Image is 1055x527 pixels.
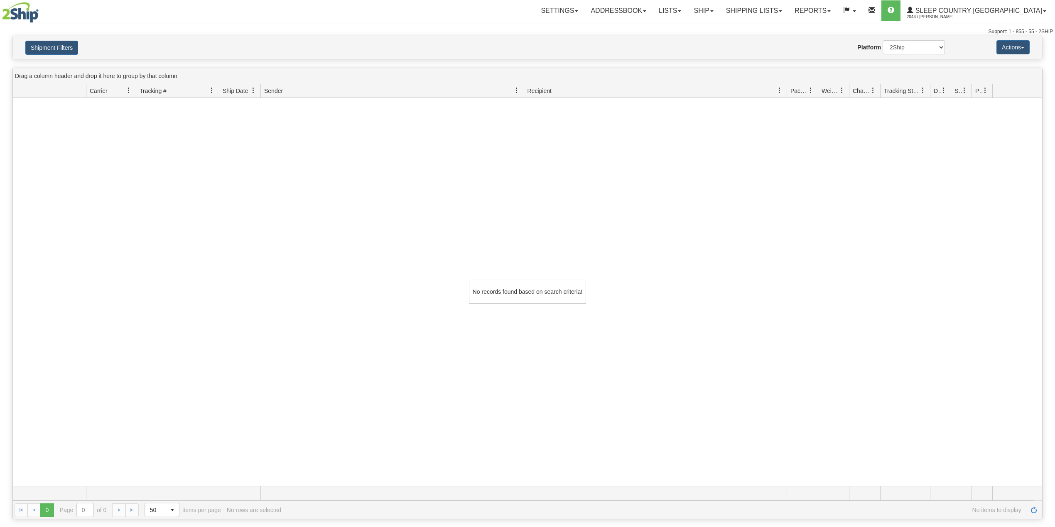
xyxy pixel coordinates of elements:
span: 50 [150,506,161,514]
a: Settings [535,0,584,21]
a: Shipment Issues filter column settings [957,83,972,98]
span: Ship Date [223,87,248,95]
span: Sender [264,87,283,95]
a: Recipient filter column settings [773,83,787,98]
span: No items to display [287,507,1021,513]
span: Charge [853,87,870,95]
button: Actions [996,40,1030,54]
span: Weight [822,87,839,95]
a: Addressbook [584,0,653,21]
a: Tracking Status filter column settings [916,83,930,98]
a: Sleep Country [GEOGRAPHIC_DATA] 2044 / [PERSON_NAME] [900,0,1053,21]
span: Sleep Country [GEOGRAPHIC_DATA] [913,7,1042,14]
button: Shipment Filters [25,41,78,55]
div: grid grouping header [13,68,1042,84]
a: Pickup Status filter column settings [978,83,992,98]
span: 2044 / [PERSON_NAME] [907,13,969,21]
span: Shipment Issues [954,87,962,95]
a: Carrier filter column settings [122,83,136,98]
a: Reports [788,0,837,21]
a: Delivery Status filter column settings [937,83,951,98]
div: No records found based on search criteria! [469,280,586,304]
a: Packages filter column settings [804,83,818,98]
span: Page of 0 [60,503,107,517]
a: Tracking # filter column settings [205,83,219,98]
a: Lists [653,0,687,21]
div: No rows are selected [227,507,282,513]
a: Weight filter column settings [835,83,849,98]
span: Tracking Status [884,87,920,95]
span: Page 0 [40,503,54,517]
span: Recipient [527,87,552,95]
img: logo2044.jpg [2,2,39,23]
span: Page sizes drop down [145,503,179,517]
a: Sender filter column settings [510,83,524,98]
span: Pickup Status [975,87,982,95]
a: Ship Date filter column settings [246,83,260,98]
a: Charge filter column settings [866,83,880,98]
iframe: chat widget [1036,221,1054,306]
a: Shipping lists [720,0,788,21]
span: Delivery Status [934,87,941,95]
a: Refresh [1027,503,1040,517]
span: Packages [790,87,808,95]
span: select [166,503,179,517]
a: Ship [687,0,719,21]
label: Platform [857,43,881,51]
span: Tracking # [140,87,167,95]
div: Support: 1 - 855 - 55 - 2SHIP [2,28,1053,35]
span: items per page [145,503,221,517]
span: Carrier [90,87,108,95]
